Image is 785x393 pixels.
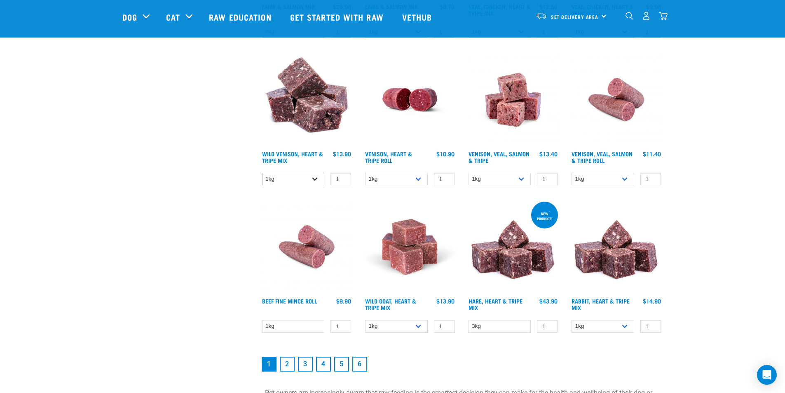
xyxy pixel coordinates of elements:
a: Goto page 3 [298,357,313,372]
input: 1 [537,320,558,333]
a: Venison, Veal, Salmon & Tripe Roll [572,152,633,162]
div: $13.90 [333,151,351,157]
div: $11.40 [643,151,661,157]
img: 1175 Rabbit Heart Tripe Mix 01 [466,200,560,294]
input: 1 [640,173,661,186]
a: Dog [122,11,137,23]
a: Hare, Heart & Tripe Mix [469,299,523,309]
a: Venison, Veal, Salmon & Tripe [469,152,530,162]
img: Venison Veal Salmon Tripe 1651 [260,200,354,294]
div: $43.90 [539,298,558,304]
div: $10.90 [436,151,455,157]
img: Venison Veal Salmon Tripe 1651 [569,53,663,146]
nav: pagination [260,355,663,373]
div: Open Intercom Messenger [757,365,777,385]
div: new product! [531,207,558,225]
a: Goto page 4 [316,357,331,372]
a: Page 1 [262,357,277,372]
input: 1 [640,320,661,333]
a: Wild Venison, Heart & Tripe Mix [262,152,323,162]
div: $13.90 [436,298,455,304]
a: Get started with Raw [282,0,394,33]
a: Cat [166,11,180,23]
img: Venison Veal Salmon Tripe 1621 [466,53,560,146]
span: Set Delivery Area [551,15,599,18]
img: home-icon-1@2x.png [626,12,633,20]
input: 1 [330,320,351,333]
div: $9.90 [336,298,351,304]
img: van-moving.png [536,12,547,19]
img: 1175 Rabbit Heart Tripe Mix 01 [569,200,663,294]
img: user.png [642,12,651,20]
a: Vethub [394,0,443,33]
div: $14.90 [643,298,661,304]
a: Goto page 6 [352,357,367,372]
input: 1 [330,173,351,186]
img: home-icon@2x.png [659,12,668,20]
a: Goto page 5 [334,357,349,372]
img: Goat Heart Tripe 8451 [363,200,457,294]
input: 1 [434,173,455,186]
a: Wild Goat, Heart & Tripe Mix [365,299,416,309]
a: Venison, Heart & Tripe Roll [365,152,412,162]
a: Goto page 2 [280,357,295,372]
a: Raw Education [201,0,281,33]
input: 1 [434,320,455,333]
a: Beef Fine Mince Roll [262,299,317,302]
a: Rabbit, Heart & Tripe Mix [572,299,630,309]
input: 1 [537,173,558,186]
img: 1171 Venison Heart Tripe Mix 01 [260,53,354,146]
img: Raw Essentials Venison Heart & Tripe Hypoallergenic Raw Pet Food Bulk Roll Unwrapped [363,53,457,146]
div: $13.40 [539,151,558,157]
